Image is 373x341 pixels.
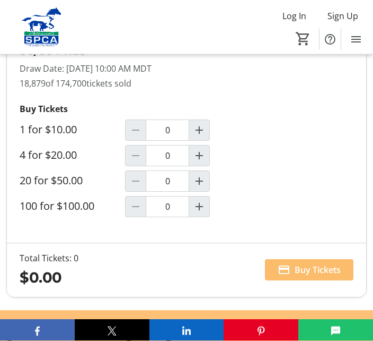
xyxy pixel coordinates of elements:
button: Increment by one [189,146,209,166]
button: X [75,320,149,341]
button: Increment by one [189,197,209,217]
p: 18,879 tickets sold [20,78,336,90]
img: Alberta SPCA's Logo [6,7,77,47]
button: Cart [294,29,313,48]
button: SMS [298,320,373,341]
span: Log In [282,10,306,22]
button: Buy Tickets [265,260,353,281]
strong: Buy Tickets [20,104,68,115]
span: Buy Tickets [295,264,341,277]
label: 4 for $20.00 [20,149,77,162]
label: 1 for $10.00 [20,124,77,137]
button: Log In [274,7,315,24]
p: Draw Date: [DATE] 10:00 AM MDT [20,63,336,75]
div: Total Tickets: 0 [20,252,78,265]
div: $0.00 [20,267,78,289]
span: of 174,700 [46,78,86,90]
label: 20 for $50.00 [20,175,83,187]
button: Menu [345,29,367,50]
button: Sign Up [319,7,367,24]
button: LinkedIn [149,320,224,341]
button: Increment by one [189,172,209,192]
button: Pinterest [224,320,298,341]
label: 100 for $100.00 [20,200,94,213]
span: Sign Up [327,10,358,22]
button: Increment by one [189,121,209,141]
button: Help [319,29,341,50]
